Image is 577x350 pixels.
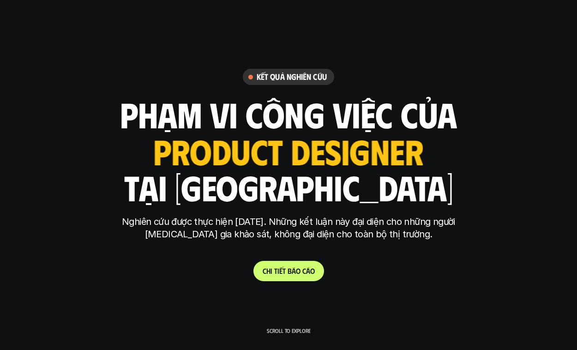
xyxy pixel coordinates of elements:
[302,266,306,275] span: c
[266,266,270,275] span: h
[257,72,327,82] h6: Kết quả nghiên cứu
[288,266,292,275] span: b
[124,168,453,206] h1: tại [GEOGRAPHIC_DATA]
[270,266,272,275] span: i
[306,266,310,275] span: á
[274,266,277,275] span: t
[282,266,286,275] span: t
[120,95,457,133] h1: phạm vi công việc của
[267,327,311,334] p: Scroll to explore
[115,216,462,241] p: Nghiên cứu được thực hiện [DATE]. Những kết luận này đại diện cho những người [MEDICAL_DATA] gia ...
[310,266,315,275] span: o
[263,266,266,275] span: C
[253,261,324,281] a: Chitiếtbáocáo
[277,266,279,275] span: i
[279,266,282,275] span: ế
[292,266,296,275] span: á
[296,266,301,275] span: o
